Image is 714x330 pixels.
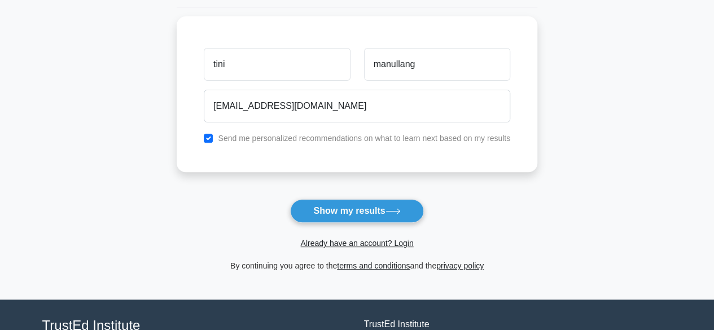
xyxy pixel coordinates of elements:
input: First name [204,48,350,81]
input: Email [204,90,510,122]
input: Last name [364,48,510,81]
a: terms and conditions [337,261,410,270]
button: Show my results [290,199,423,223]
label: Send me personalized recommendations on what to learn next based on my results [218,134,510,143]
a: privacy policy [436,261,484,270]
div: By continuing you agree to the and the [170,259,544,272]
a: Already have an account? Login [300,239,413,248]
